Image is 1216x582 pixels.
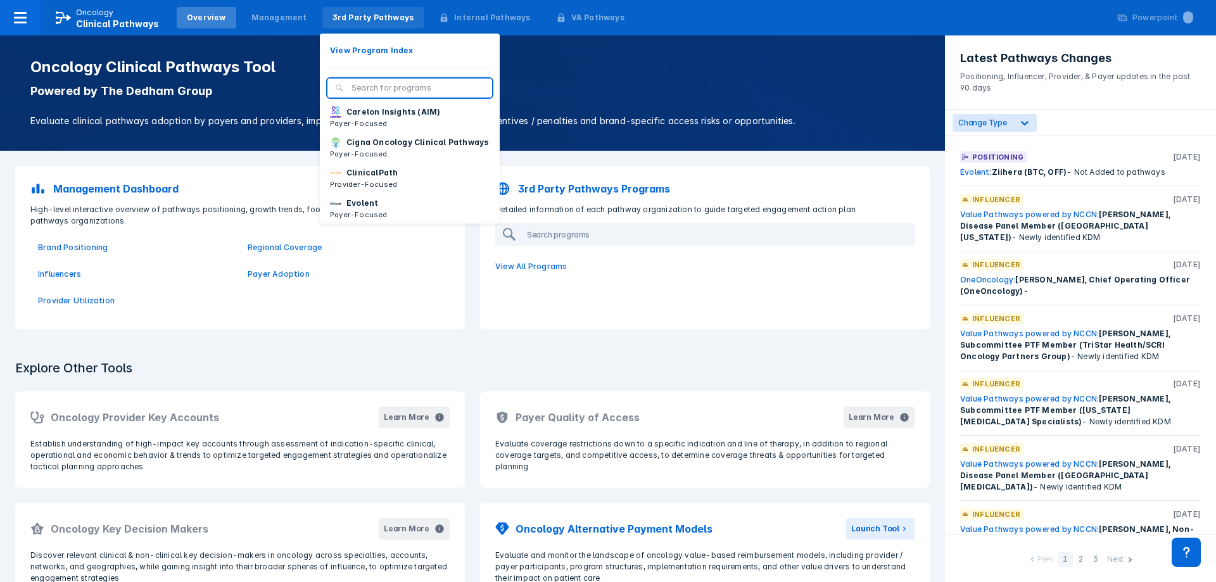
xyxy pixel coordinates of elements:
p: High-level interactive overview of pathways positioning, growth trends, footprint, & influencers ... [23,204,457,227]
p: Management Dashboard [53,181,179,196]
p: [DATE] [1173,378,1201,389]
p: Influencer [972,509,1020,520]
button: Cigna Oncology Clinical PathwaysPayer-Focused [320,133,500,163]
div: Next [1107,554,1124,567]
p: Powered by The Dedham Group [30,84,915,99]
button: Learn More [379,407,450,428]
p: Evaluate clinical pathways adoption by payers and providers, implementation sophistication, finan... [30,114,915,128]
div: - [960,274,1201,297]
a: Management Dashboard [23,174,457,204]
div: Contact Support [1172,538,1201,567]
p: Payer-Focused [330,118,440,129]
a: OneOncology: [960,275,1015,284]
h2: Payer Quality of Access [516,410,640,425]
div: 1 [1058,552,1073,567]
button: ClinicalPathProvider-Focused [320,163,500,194]
p: Oncology [76,7,114,18]
button: View Program Index [320,41,500,60]
p: Detailed information of each pathway organization to guide targeted engagement action plan [488,204,922,215]
p: Cigna Oncology Clinical Pathways [346,137,488,148]
h3: Latest Pathways Changes [960,51,1201,66]
a: Carelon Insights (AIM)Payer-Focused [320,103,500,133]
p: [DATE] [1173,194,1201,205]
div: Launch Tool [851,523,899,535]
button: Learn More [844,407,915,428]
span: Ziihera (BTC, OFF) [992,167,1067,177]
a: 3rd Party Pathways [322,7,424,28]
div: - Not Added to pathways [960,167,1201,178]
div: - Newly identified KDM [960,328,1201,362]
a: 3rd Party Pathways Programs [488,174,922,204]
p: Positioning, Influencer, Provider, & Payer updates in the past 90 days [960,66,1201,94]
p: Carelon Insights (AIM) [346,106,440,118]
p: Influencer [972,443,1020,455]
a: Value Pathways powered by NCCN: [960,210,1099,219]
p: Payer-Focused [330,209,388,220]
p: 3rd Party Pathways Programs [518,181,670,196]
p: View Program Index [330,45,414,56]
div: Learn More [384,412,429,423]
span: [PERSON_NAME], Chief Operating Officer (OneOncology) [960,275,1190,296]
p: ClinicalPath [346,167,398,179]
img: new-century-health.png [330,198,341,209]
p: Influencer [972,313,1020,324]
a: Provider Utilization [38,295,232,307]
a: Value Pathways powered by NCCN: [960,459,1099,469]
img: via-oncology.png [330,167,341,179]
p: [DATE] [1173,259,1201,270]
p: [DATE] [1173,151,1201,163]
p: Provider-Focused [330,179,398,190]
div: Learn More [384,523,429,535]
a: Value Pathways powered by NCCN: [960,524,1099,534]
p: Establish understanding of high-impact key accounts through assessment of indication-specific cli... [30,438,450,472]
div: Management [251,12,307,23]
img: cigna-oncology-clinical-pathways.png [330,137,341,148]
button: EvolentPayer-Focused [320,194,500,224]
div: Overview [187,12,226,23]
p: Influencer [972,378,1020,389]
div: VA Pathways [571,12,624,23]
div: Internal Pathways [454,12,530,23]
p: Influencers [38,269,232,280]
span: Change Type [958,118,1007,127]
span: [PERSON_NAME], Disease Panel Member ([GEOGRAPHIC_DATA][US_STATE]) [960,210,1170,242]
a: Overview [177,7,236,28]
span: [PERSON_NAME], Subcommittee PTF Member (TriStar Health/SCRI Oncology Partners Group) [960,329,1170,361]
div: - No longer serving on Value Pathways [960,524,1201,569]
button: Learn More [379,518,450,540]
h3: Explore Other Tools [8,352,140,384]
span: Clinical Pathways [76,18,159,29]
div: 3 [1088,552,1103,567]
p: Influencer [972,259,1020,270]
p: Influencer [972,194,1020,205]
a: Value Pathways powered by NCCN: [960,329,1099,338]
a: Brand Positioning [38,242,232,253]
p: Payer-Focused [330,148,488,160]
p: Evolent [346,198,378,209]
div: 2 [1073,552,1088,567]
span: [PERSON_NAME], Subcommittee PTF Member ([US_STATE] [MEDICAL_DATA] Specialists) [960,394,1170,426]
h2: Oncology Provider Key Accounts [51,410,219,425]
div: Powerpoint [1132,12,1193,23]
button: Launch Tool [846,518,915,540]
a: Payer Adoption [248,269,442,280]
div: - Newly identified KDM [960,209,1201,243]
div: Prev [1037,554,1054,567]
a: View All Programs [488,253,922,280]
p: Positioning [972,151,1023,163]
div: Learn More [849,412,894,423]
a: Value Pathways powered by NCCN: [960,394,1099,403]
p: [DATE] [1173,443,1201,455]
h1: Oncology Clinical Pathways Tool [30,58,915,76]
a: Regional Coverage [248,242,442,253]
div: - Newly identified KDM [960,393,1201,427]
h2: Oncology Key Decision Makers [51,521,208,536]
div: 3rd Party Pathways [332,12,414,23]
